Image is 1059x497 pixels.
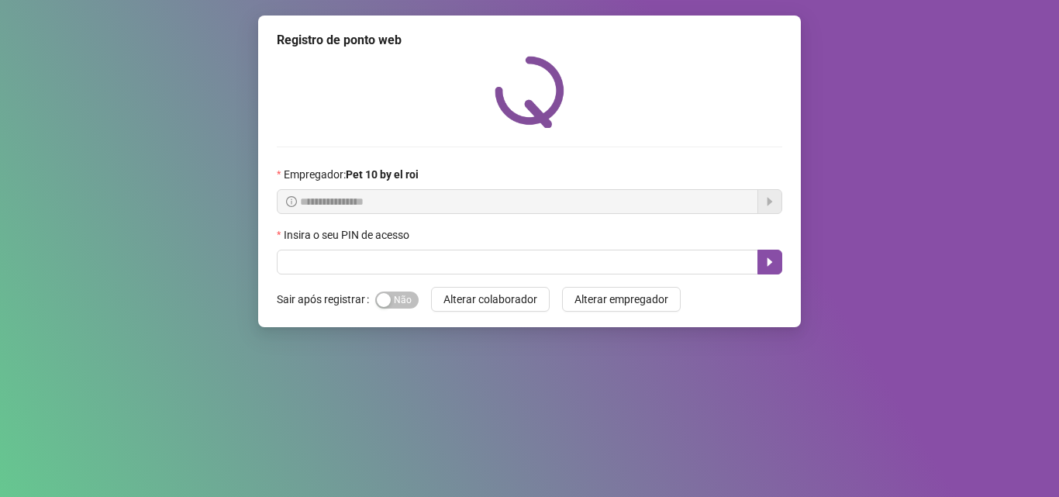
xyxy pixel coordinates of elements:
span: Alterar colaborador [443,291,537,308]
span: caret-right [764,256,776,268]
span: info-circle [286,196,297,207]
label: Insira o seu PIN de acesso [277,226,419,243]
div: Registro de ponto web [277,31,782,50]
span: Empregador : [284,166,419,183]
img: QRPoint [495,56,564,128]
button: Alterar empregador [562,287,681,312]
span: Alterar empregador [574,291,668,308]
strong: Pet 10 by el roi [346,168,419,181]
label: Sair após registrar [277,287,375,312]
button: Alterar colaborador [431,287,550,312]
